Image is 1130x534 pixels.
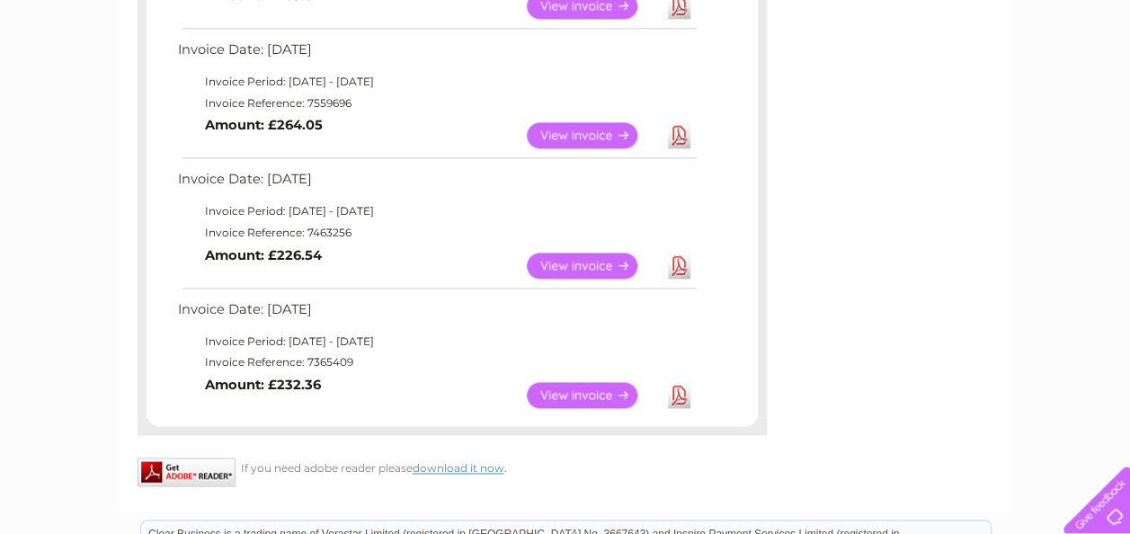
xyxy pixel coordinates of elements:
a: View [527,253,659,279]
td: Invoice Period: [DATE] - [DATE] [174,200,699,222]
a: Contact [1010,76,1054,90]
b: Amount: £232.36 [205,377,321,393]
a: View [527,122,659,148]
b: Amount: £264.05 [205,117,323,133]
div: Clear Business is a trading name of Verastar Limited (registered in [GEOGRAPHIC_DATA] No. 3667643... [141,10,991,87]
a: Download [668,122,690,148]
td: Invoice Reference: 7559696 [174,93,699,114]
a: Energy [859,76,898,90]
td: Invoice Period: [DATE] - [DATE] [174,331,699,352]
a: Telecoms [909,76,963,90]
a: download it now [413,461,504,475]
td: Invoice Reference: 7463256 [174,222,699,244]
a: Blog [974,76,1000,90]
a: Download [668,253,690,279]
td: Invoice Date: [DATE] [174,167,699,200]
a: View [527,382,659,408]
a: 0333 014 3131 [791,9,915,31]
b: Amount: £226.54 [205,247,322,263]
td: Invoice Date: [DATE] [174,298,699,331]
div: If you need adobe reader please . [138,458,767,475]
td: Invoice Period: [DATE] - [DATE] [174,71,699,93]
td: Invoice Date: [DATE] [174,38,699,71]
img: logo.png [40,47,131,102]
a: Water [814,76,848,90]
a: Log out [1071,76,1113,90]
a: Download [668,382,690,408]
td: Invoice Reference: 7365409 [174,352,699,373]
